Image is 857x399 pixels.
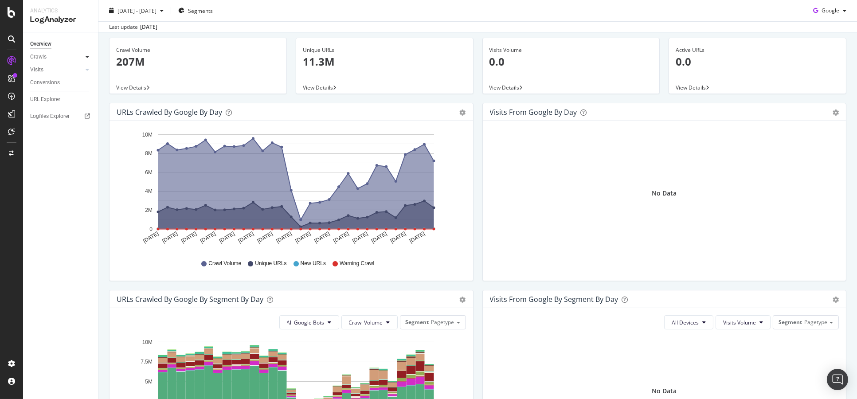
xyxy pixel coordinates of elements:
[340,260,374,267] span: Warning Crawl
[30,65,83,74] a: Visits
[30,112,70,121] div: Logfiles Explorer
[332,231,350,244] text: [DATE]
[149,226,153,232] text: 0
[30,112,92,121] a: Logfiles Explorer
[489,54,653,69] p: 0.0
[676,46,839,54] div: Active URLs
[30,95,60,104] div: URL Explorer
[145,379,153,385] text: 5M
[275,231,293,244] text: [DATE]
[237,231,255,244] text: [DATE]
[822,7,839,14] span: Google
[30,39,51,49] div: Overview
[180,231,198,244] text: [DATE]
[30,95,92,104] a: URL Explorer
[652,387,677,395] div: No Data
[810,4,850,18] button: Google
[672,319,699,326] span: All Devices
[142,339,153,345] text: 10M
[188,7,213,14] span: Segments
[664,315,713,329] button: All Devices
[199,231,217,244] text: [DATE]
[349,319,383,326] span: Crawl Volume
[408,231,426,244] text: [DATE]
[490,295,618,304] div: Visits from Google By Segment By Day
[676,84,706,91] span: View Details
[30,52,47,62] div: Crawls
[287,319,325,326] span: All Google Bots
[303,84,333,91] span: View Details
[109,23,157,31] div: Last update
[833,297,839,303] div: gear
[370,231,388,244] text: [DATE]
[256,231,274,244] text: [DATE]
[30,78,92,87] a: Conversions
[301,260,326,267] span: New URLs
[30,52,83,62] a: Crawls
[141,359,153,365] text: 7.5M
[116,84,146,91] span: View Details
[313,231,331,244] text: [DATE]
[431,318,454,326] span: Pagetype
[161,231,179,244] text: [DATE]
[676,54,839,69] p: 0.0
[30,65,43,74] div: Visits
[30,39,92,49] a: Overview
[116,54,280,69] p: 207M
[208,260,241,267] span: Crawl Volume
[490,108,577,117] div: Visits from Google by day
[351,231,369,244] text: [DATE]
[389,231,407,244] text: [DATE]
[489,46,653,54] div: Visits Volume
[30,15,91,25] div: LogAnalyzer
[716,315,771,329] button: Visits Volume
[117,108,222,117] div: URLs Crawled by Google by day
[341,315,398,329] button: Crawl Volume
[116,46,280,54] div: Crawl Volume
[652,189,677,198] div: No Data
[489,84,520,91] span: View Details
[145,188,153,195] text: 4M
[255,260,286,267] span: Unique URLs
[117,128,462,251] svg: A chart.
[117,295,263,304] div: URLs Crawled by Google By Segment By Day
[175,4,216,18] button: Segments
[142,231,160,244] text: [DATE]
[294,231,312,244] text: [DATE]
[106,4,167,18] button: [DATE] - [DATE]
[142,132,153,138] text: 10M
[30,78,60,87] div: Conversions
[117,7,157,14] span: [DATE] - [DATE]
[140,23,157,31] div: [DATE]
[145,151,153,157] text: 8M
[145,169,153,176] text: 6M
[460,110,466,116] div: gear
[827,369,848,390] div: Open Intercom Messenger
[723,319,756,326] span: Visits Volume
[303,46,466,54] div: Unique URLs
[303,54,466,69] p: 11.3M
[804,318,827,326] span: Pagetype
[145,207,153,213] text: 2M
[833,110,839,116] div: gear
[406,318,429,326] span: Segment
[460,297,466,303] div: gear
[779,318,802,326] span: Segment
[30,7,91,15] div: Analytics
[218,231,236,244] text: [DATE]
[279,315,339,329] button: All Google Bots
